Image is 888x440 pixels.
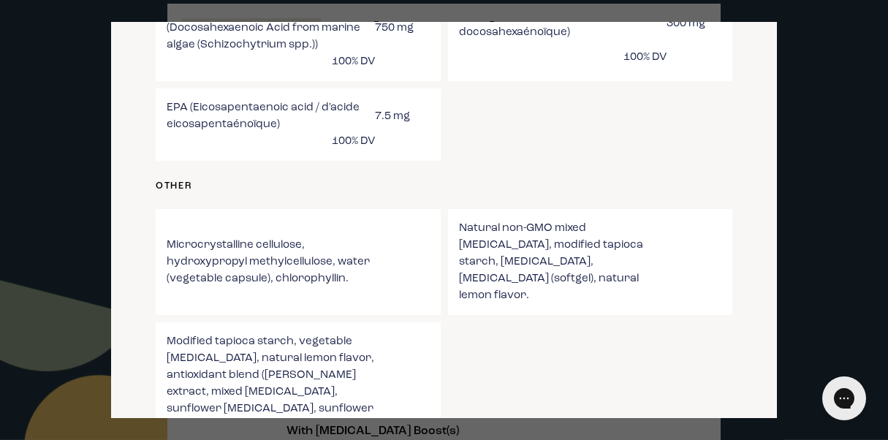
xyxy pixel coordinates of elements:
span: 300 mg [667,15,721,32]
span: Algae Oil DHA (Omega-3) (Docosahexaenoic Acid from marine algae (Schizochytrium spp.)) [167,3,375,53]
span: EPA (Eicosapentaenoic acid / d'acide eicosapentaénoïque) [167,99,375,133]
span: DHA (Docosahexaenoic acid / d'acide docosahexaénoïque) [459,7,667,41]
h5: Other [156,179,733,193]
div: Microcrystalline cellulose, hydroxypropyl methylcellulose, water (vegetable capsule), chlorophyllin. [156,209,441,315]
div: Natural non-GMO mixed [MEDICAL_DATA], modified tapioca starch, [MEDICAL_DATA], [MEDICAL_DATA] (so... [448,209,733,315]
span: 100% DV [167,53,375,70]
span: 100% DV [167,133,375,150]
span: 100% DV [459,49,667,66]
iframe: Gorgias live chat messenger [815,371,873,425]
span: 7.5 mg [375,108,430,125]
span: 750 mg [375,20,430,37]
